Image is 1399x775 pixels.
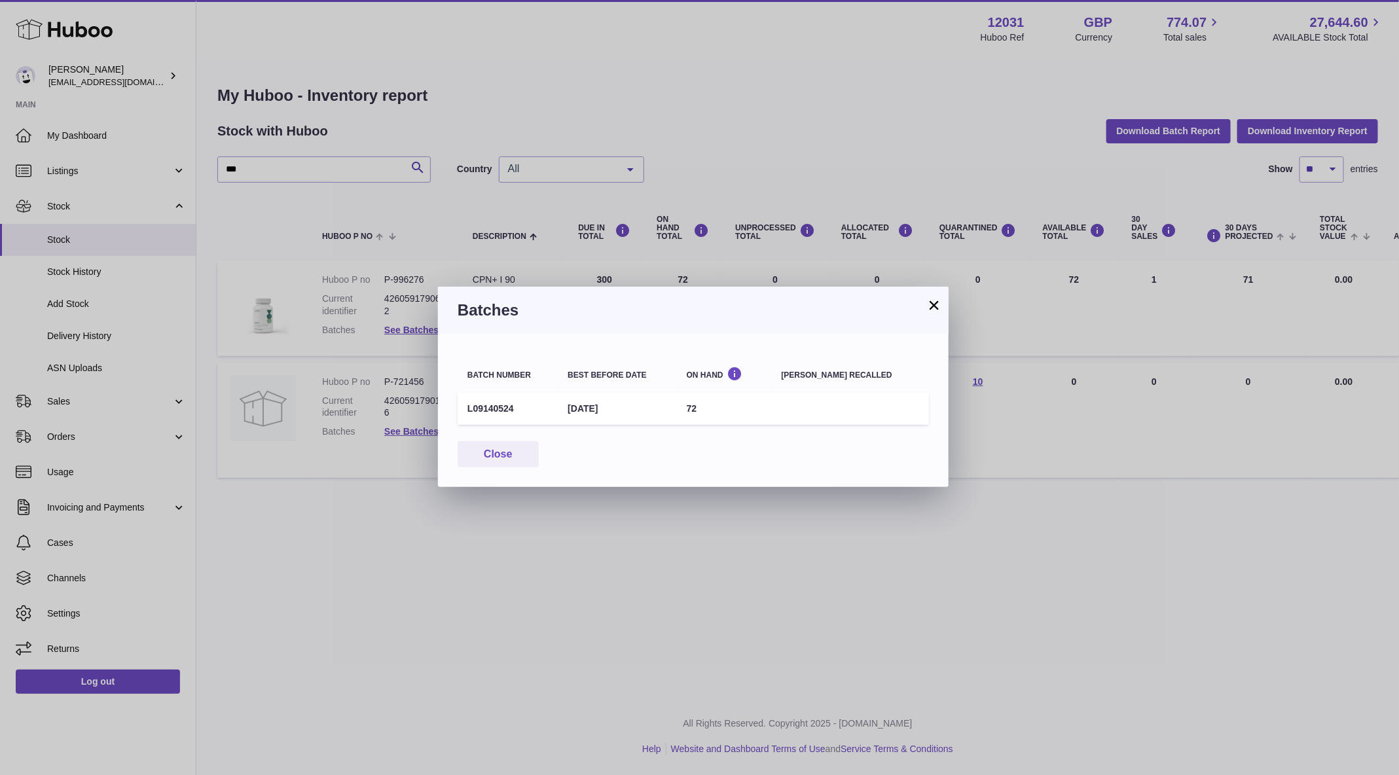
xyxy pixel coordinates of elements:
[458,441,539,468] button: Close
[458,300,929,321] h3: Batches
[558,393,676,425] td: [DATE]
[687,367,762,379] div: On Hand
[677,393,772,425] td: 72
[458,393,558,425] td: L09140524
[568,371,666,380] div: Best before date
[782,371,919,380] div: [PERSON_NAME] recalled
[467,371,548,380] div: Batch number
[926,297,942,313] button: ×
